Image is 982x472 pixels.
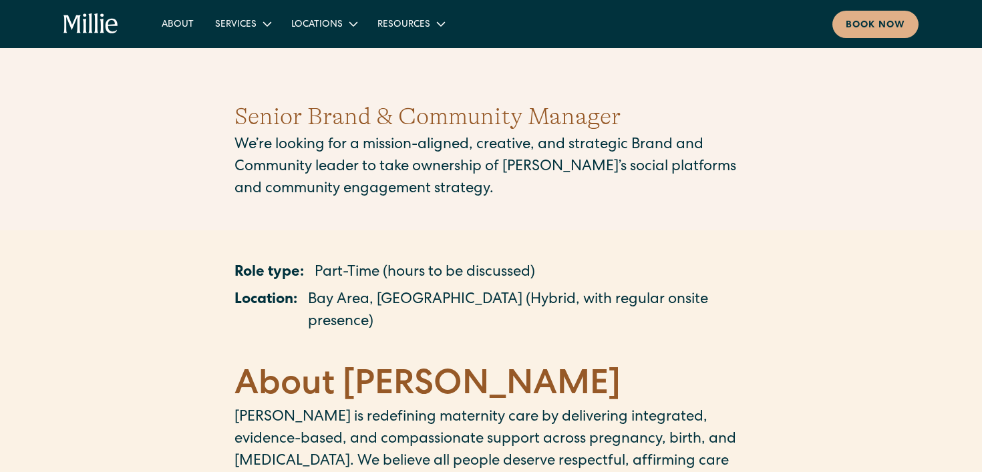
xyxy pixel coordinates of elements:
div: Resources [377,18,430,32]
div: Services [204,13,281,35]
p: Role type: [234,262,304,284]
div: Locations [291,18,343,32]
strong: About [PERSON_NAME] [234,369,621,404]
a: Book now [832,11,919,38]
p: Bay Area, [GEOGRAPHIC_DATA] (Hybrid, with regular onsite presence) [308,290,748,334]
a: About [151,13,204,35]
div: Locations [281,13,367,35]
div: Resources [367,13,454,35]
p: ‍ [234,339,748,361]
div: Book now [846,19,905,33]
a: home [63,13,119,35]
div: Services [215,18,257,32]
p: We’re looking for a mission-aligned, creative, and strategic Brand and Community leader to take o... [234,135,748,201]
h1: Senior Brand & Community Manager [234,99,748,135]
p: Part-Time (hours to be discussed) [315,262,535,284]
p: Location: [234,290,297,334]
